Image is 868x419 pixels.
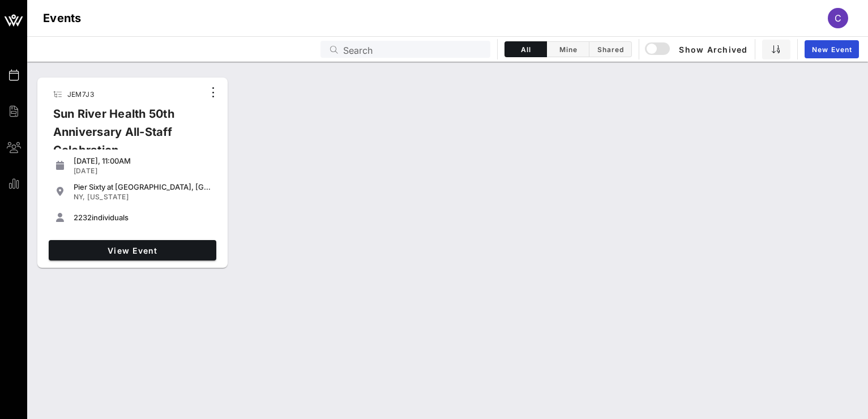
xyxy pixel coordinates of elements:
span: New Event [811,45,852,54]
div: Sun River Health 50th Anniversary All-Staff Celebration [44,105,204,168]
div: C [828,8,848,28]
span: All [512,45,540,54]
span: Shared [596,45,625,54]
span: [US_STATE] [87,193,129,201]
span: JEM7J3 [67,90,94,99]
span: C [835,12,841,24]
button: Shared [589,41,632,57]
a: View Event [49,240,216,260]
span: NY, [74,193,85,201]
div: [DATE] [74,166,212,176]
span: View Event [53,246,212,255]
h1: Events [43,9,82,27]
span: Mine [554,45,582,54]
button: Show Archived [646,39,748,59]
div: individuals [74,213,212,222]
span: Show Archived [647,42,748,56]
a: New Event [805,40,859,58]
div: [DATE], 11:00AM [74,156,212,165]
span: 2232 [74,213,92,222]
div: Pier Sixty at [GEOGRAPHIC_DATA], [GEOGRAPHIC_DATA] in [GEOGRAPHIC_DATA] [74,182,212,191]
button: All [504,41,547,57]
button: Mine [547,41,589,57]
